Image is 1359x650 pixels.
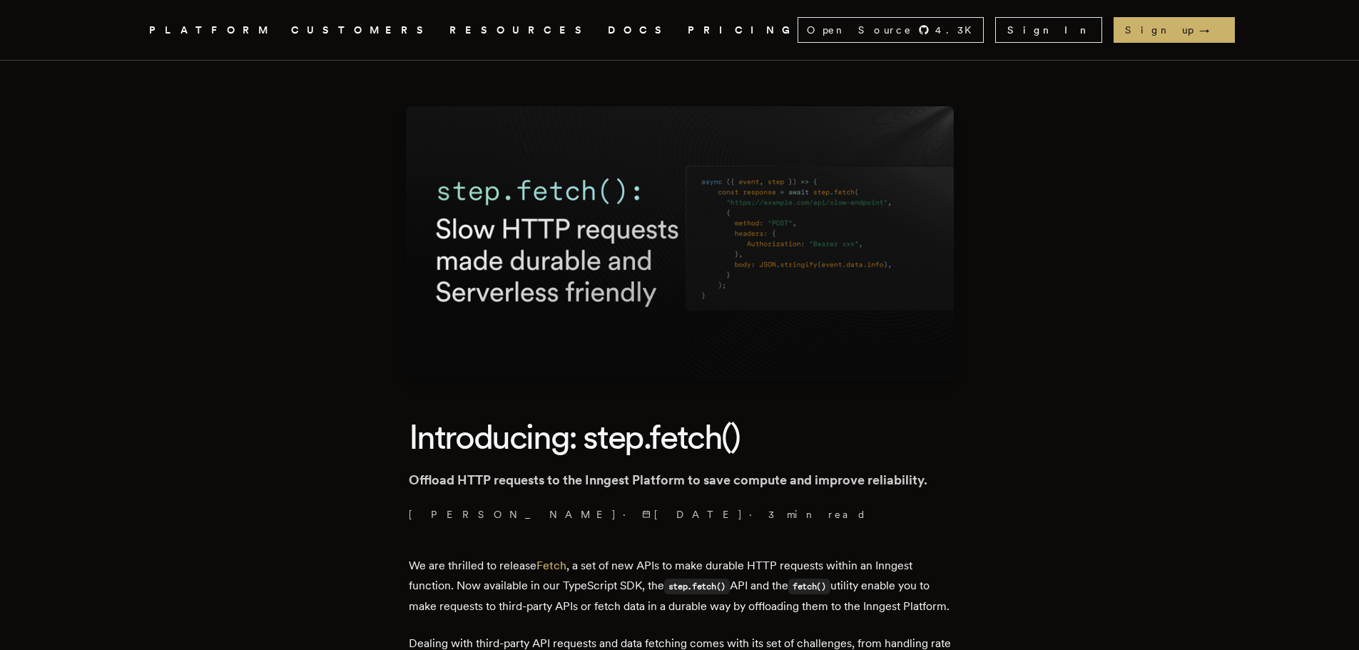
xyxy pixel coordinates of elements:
a: CUSTOMERS [291,21,432,39]
h1: Introducing: step.fetch() [409,415,951,459]
button: RESOURCES [449,21,591,39]
p: · · [409,507,951,522]
a: PRICING [688,21,798,39]
a: Sign In [995,17,1102,43]
code: fetch() [788,579,830,594]
img: Featured image for Introducing: step.fetch() blog post [406,106,954,380]
p: Offload HTTP requests to the Inngest Platform to save compute and improve reliability. [409,470,951,490]
span: 4.3 K [935,23,980,37]
a: Sign up [1114,17,1235,43]
a: Fetch [536,559,566,572]
code: step.fetch() [664,579,730,594]
span: [DATE] [642,507,743,522]
button: PLATFORM [149,21,274,39]
span: Open Source [807,23,912,37]
span: → [1199,23,1223,37]
span: 3 min read [768,507,867,522]
a: [PERSON_NAME] [409,507,617,522]
p: We are thrilled to release , a set of new APIs to make durable HTTP requests within an Inngest fu... [409,556,951,616]
a: DOCS [608,21,671,39]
